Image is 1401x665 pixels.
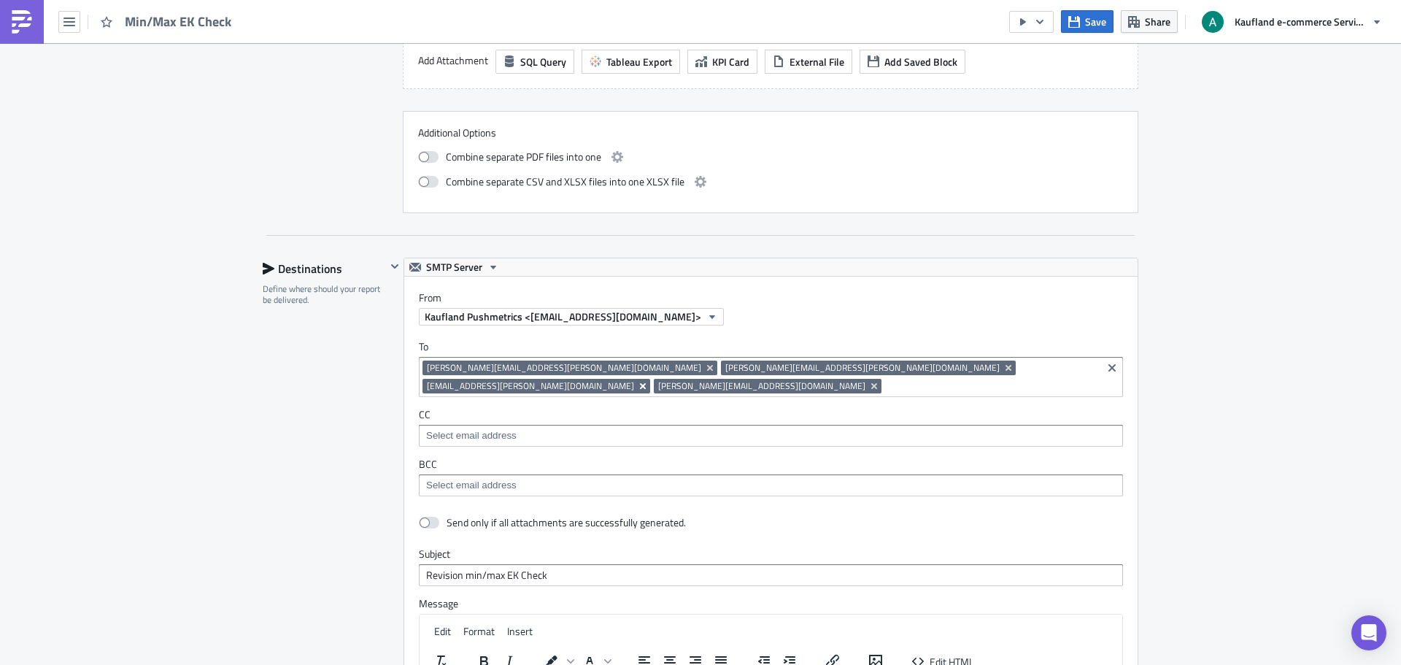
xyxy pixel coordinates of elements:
[1351,615,1386,650] div: Open Intercom Messenger
[446,148,601,166] span: Combine separate PDF files into one
[6,6,697,50] body: Rich Text Area. Press ALT-0 for help.
[404,258,504,276] button: SMTP Server
[419,291,1138,304] label: From
[704,361,717,375] button: Remove Tag
[434,623,451,639] span: Edit
[687,50,757,74] button: KPI Card
[263,283,386,306] div: Define where should your report be delivered.
[1061,10,1114,33] button: Save
[712,54,749,69] span: KPI Card
[10,10,34,34] img: PushMetrics
[725,362,1000,374] span: [PERSON_NAME][EMAIL_ADDRESS][PERSON_NAME][DOMAIN_NAME]
[1145,14,1170,29] span: Share
[1103,359,1121,377] button: Clear selected items
[860,50,965,74] button: Add Saved Block
[884,54,957,69] span: Add Saved Block
[419,308,724,326] button: Kaufland Pushmetrics <[EMAIL_ADDRESS][DOMAIN_NAME]>
[427,362,701,374] span: [PERSON_NAME][EMAIL_ADDRESS][PERSON_NAME][DOMAIN_NAME]
[419,597,1123,610] label: Message
[419,547,1123,561] label: Subject
[463,623,495,639] span: Format
[422,478,1118,493] input: Select em ail add ress
[1235,14,1366,29] span: Kaufland e-commerce Services GmbH & Co. KG
[1193,6,1390,38] button: Kaufland e-commerce Services GmbH & Co. KG
[386,258,404,275] button: Hide content
[507,623,533,639] span: Insert
[447,516,686,529] div: Send only if all attachments are successfully generated.
[425,309,701,324] span: Kaufland Pushmetrics <[EMAIL_ADDRESS][DOMAIN_NAME]>
[582,50,680,74] button: Tableau Export
[868,379,881,393] button: Remove Tag
[790,54,844,69] span: External File
[765,50,852,74] button: External File
[263,258,386,280] div: Destinations
[495,50,574,74] button: SQL Query
[606,54,672,69] span: Tableau Export
[658,380,865,392] span: [PERSON_NAME][EMAIL_ADDRESS][DOMAIN_NAME]
[427,380,634,392] span: [EMAIL_ADDRESS][PERSON_NAME][DOMAIN_NAME]
[1200,9,1225,34] img: Avatar
[6,22,697,34] p: anbei die monatlichen Checks für die Bestandsbewertung.
[426,258,482,276] span: SMTP Server
[418,50,488,72] label: Add Attachment
[418,126,1123,139] label: Additional Options
[446,173,684,191] span: Combine separate CSV and XLSX files into one XLSX file
[637,379,650,393] button: Remove Tag
[422,428,1118,443] input: Select em ail add ress
[520,54,566,69] span: SQL Query
[1085,14,1106,29] span: Save
[1121,10,1178,33] button: Share
[6,6,697,18] p: Hallo zusammen,
[419,340,1123,353] label: To
[419,408,1123,421] label: CC
[125,13,233,30] span: Min/Max EK Check
[419,458,1123,471] label: BCC
[1003,361,1016,375] button: Remove Tag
